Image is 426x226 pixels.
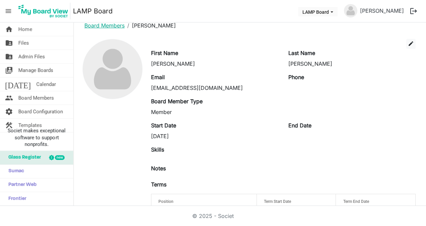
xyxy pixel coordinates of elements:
[5,119,13,132] span: construction
[18,119,42,132] span: Templates
[264,199,291,204] span: Term Start Date
[151,97,203,105] label: Board Member Type
[407,4,421,18] button: logout
[18,64,53,77] span: Manage Boards
[5,64,13,77] span: switch_account
[5,77,31,91] span: [DATE]
[408,41,414,47] span: edit
[18,105,63,118] span: Board Configuration
[5,105,13,118] span: settings
[5,91,13,105] span: people
[151,164,166,172] label: Notes
[5,50,13,63] span: folder_shared
[151,146,164,154] label: Skills
[288,60,416,68] div: [PERSON_NAME]
[343,199,369,204] span: Term End Date
[2,5,15,17] span: menu
[18,91,54,105] span: Board Members
[5,192,26,206] span: Frontier
[151,132,278,140] div: [DATE]
[125,21,176,30] li: [PERSON_NAME]
[5,178,37,192] span: Partner Web
[18,50,45,63] span: Admin Files
[288,49,315,57] label: Last Name
[16,3,73,19] a: My Board View Logo
[288,73,304,81] label: Phone
[83,39,142,99] img: no-profile-picture.svg
[73,4,113,18] a: LAMP Board
[18,36,29,50] span: Files
[151,49,178,57] label: First Name
[151,73,165,81] label: Email
[36,77,56,91] span: Calendar
[344,4,357,17] img: no-profile-picture.svg
[5,36,13,50] span: folder_shared
[151,121,176,129] label: Start Date
[5,151,41,164] span: Glass Register
[5,22,13,36] span: home
[406,39,416,49] button: edit
[151,180,166,188] label: Terms
[288,121,311,129] label: End Date
[151,108,278,116] div: Member
[5,165,24,178] span: Sumac
[298,7,338,16] button: LAMP Board dropdownbutton
[192,213,234,219] a: © 2025 - Societ
[151,60,278,68] div: [PERSON_NAME]
[55,155,65,160] div: new
[16,3,70,19] img: My Board View Logo
[151,84,278,92] div: [EMAIL_ADDRESS][DOMAIN_NAME]
[84,22,125,29] a: Board Members
[357,4,407,17] a: [PERSON_NAME]
[158,199,173,204] span: Position
[18,22,32,36] span: Home
[3,127,70,148] span: Societ makes exceptional software to support nonprofits.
